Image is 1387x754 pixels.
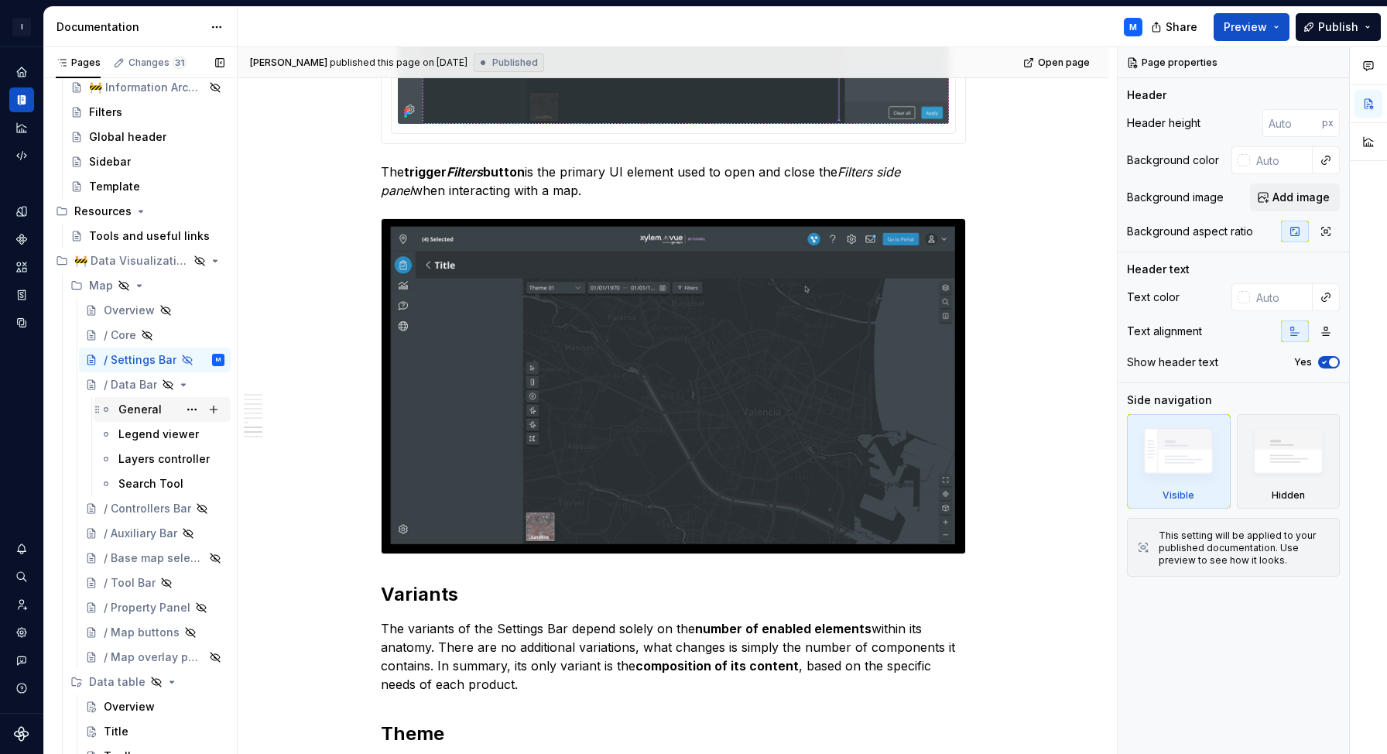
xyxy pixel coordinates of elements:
[79,571,231,595] a: / Tool Bar
[89,154,131,170] div: Sidebar
[104,303,155,318] div: Overview
[14,726,29,742] svg: Supernova Logo
[1127,414,1231,509] div: Visible
[1294,356,1312,368] label: Yes
[1250,183,1340,211] button: Add image
[1038,57,1090,69] span: Open page
[64,273,231,298] div: Map
[381,163,966,200] p: The is the primary UI element used to open and close the when interacting with a map.
[1127,115,1200,131] div: Header height
[1166,19,1197,35] span: Share
[381,583,458,605] strong: Variants
[79,372,231,397] a: / Data Bar
[89,179,140,194] div: Template
[250,57,327,69] span: [PERSON_NAME]
[74,204,132,219] div: Resources
[330,57,467,69] div: published this page on [DATE]
[1129,21,1137,33] div: M
[9,283,34,307] div: Storybook stories
[89,80,204,95] div: 🚧 Information Architecture
[1127,190,1224,205] div: Background image
[104,550,204,566] div: / Base map selector
[9,115,34,140] div: Analytics
[404,164,525,180] strong: trigger button
[9,648,34,673] button: Contact support
[94,422,231,447] a: Legend viewer
[1272,190,1330,205] span: Add image
[64,100,231,125] a: Filters
[104,724,128,739] div: Title
[9,536,34,561] div: Notifications
[79,496,231,521] a: / Controllers Bar
[492,57,538,69] span: Published
[1127,392,1212,408] div: Side navigation
[118,476,183,492] div: Search Tool
[1322,117,1334,129] p: px
[216,352,221,368] div: M
[382,219,965,554] img: a16726a5-b07e-499c-9945-40d2aedf3f70.gif
[9,143,34,168] div: Code automation
[1163,489,1194,502] div: Visible
[57,19,203,35] div: Documentation
[1296,13,1381,41] button: Publish
[79,348,231,372] a: / Settings BarM
[447,164,483,180] em: Filters
[104,649,204,665] div: / Map overlay panel
[1214,13,1289,41] button: Preview
[64,75,231,100] a: 🚧 Information Architecture
[1127,290,1180,305] div: Text color
[1224,19,1267,35] span: Preview
[173,57,187,69] span: 31
[79,620,231,645] a: / Map buttons
[104,352,176,368] div: / Settings Bar
[89,278,113,293] div: Map
[9,199,34,224] a: Design tokens
[1250,146,1313,174] input: Auto
[89,129,166,145] div: Global header
[79,719,231,744] a: Title
[1127,324,1202,339] div: Text alignment
[9,87,34,112] a: Documentation
[9,60,34,84] a: Home
[64,224,231,248] a: Tools and useful links
[89,674,146,690] div: Data table
[9,592,34,617] a: Invite team
[1272,489,1305,502] div: Hidden
[3,10,40,43] button: I
[89,105,122,120] div: Filters
[79,546,231,571] a: / Base map selector
[64,670,231,694] div: Data table
[381,164,904,198] em: Filters side panel
[79,298,231,323] a: Overview
[104,327,136,343] div: / Core
[1127,355,1218,370] div: Show header text
[9,255,34,279] a: Assets
[64,125,231,149] a: Global header
[118,427,199,442] div: Legend viewer
[64,149,231,174] a: Sidebar
[9,620,34,645] a: Settings
[94,397,231,422] a: General
[104,575,156,591] div: / Tool Bar
[1262,109,1322,137] input: Auto
[9,227,34,252] a: Components
[1159,530,1330,567] div: This setting will be applied to your published documentation. Use preview to see how it looks.
[56,57,101,69] div: Pages
[79,595,231,620] a: / Property Panel
[12,18,31,36] div: I
[64,174,231,199] a: Template
[1127,262,1190,277] div: Header text
[79,521,231,546] a: / Auxiliary Bar
[1019,52,1097,74] a: Open page
[9,564,34,589] button: Search ⌘K
[50,248,231,273] div: 🚧 Data Visualization
[635,658,799,673] strong: composition of its content
[1143,13,1207,41] button: Share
